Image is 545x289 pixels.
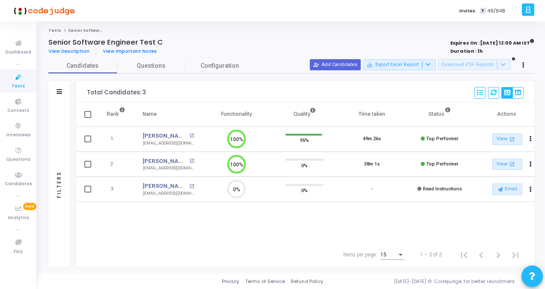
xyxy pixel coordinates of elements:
div: Time taken [359,109,385,119]
button: Add Candidates [310,59,361,70]
div: Filters [55,137,63,232]
nav: breadcrumb [48,28,534,33]
span: 0% [301,186,308,195]
td: 3 [98,177,134,202]
div: [EMAIL_ADDRESS][DOMAIN_NAME] [143,140,194,147]
div: Name [143,109,157,119]
span: Interviews [6,132,30,139]
div: View Options [501,87,524,99]
td: 1 [98,126,134,152]
span: Analytics [8,214,29,222]
a: Tests [48,28,61,33]
a: View [492,133,522,145]
th: Rank [98,102,134,126]
div: [EMAIL_ADDRESS][DOMAIN_NAME] [143,165,194,172]
button: Actions [525,133,537,145]
div: [DATE]-[DATE] © Codejudge, for better recruitment. [323,278,534,285]
span: 49/648 [488,7,505,15]
mat-icon: open_in_new [509,160,516,168]
td: 2 [98,152,134,177]
span: Dashboard [6,49,31,56]
span: View Important Notes [103,48,157,54]
a: View Important Notes [96,48,163,54]
mat-icon: open_in_new [189,159,194,163]
div: Items per page: [343,251,377,259]
span: 0% [301,161,308,169]
th: Actions [473,102,541,126]
button: Last page [507,246,524,263]
h4: Senior Software Engineer Test C [48,38,163,47]
a: View Description [48,48,96,54]
span: Tests [12,83,25,90]
label: Invites: [459,7,476,15]
span: Questions [117,61,186,70]
mat-select: Items per page: [380,252,404,258]
button: Previous page [473,246,490,263]
mat-icon: person_add_alt [313,62,319,68]
mat-icon: save_alt [367,62,373,68]
img: logo [11,2,75,19]
th: Status [406,102,473,126]
button: Actions [525,184,537,196]
button: Export Excel Report [363,59,436,70]
button: Actions [525,158,537,170]
div: 38m 1s [364,161,380,168]
a: Privacy [222,278,239,285]
mat-icon: open_in_new [189,133,194,138]
span: Contests [7,107,29,114]
th: Quality [270,102,338,126]
a: [PERSON_NAME] [143,157,187,166]
div: 1 – 3 of 3 [420,251,442,259]
a: View [492,159,522,170]
div: - [371,186,373,193]
span: Senior Software Engineer Test C [68,28,138,33]
button: First page [455,246,473,263]
span: Questions [6,156,30,163]
span: View Description [48,48,90,54]
a: Refund Policy [291,278,323,285]
span: T [480,8,485,14]
a: [PERSON_NAME] [143,132,187,140]
span: Candidates [5,181,32,188]
span: 95% [300,136,309,144]
span: 15 [380,252,386,258]
strong: Expires On : [DATE] 12:00 AM IST [450,37,534,47]
span: Top Performer [426,136,458,141]
span: New [23,203,36,210]
strong: Duration : 1h [450,48,483,54]
div: 49m 26s [363,135,381,143]
a: [PERSON_NAME] [143,182,187,190]
span: Top Performer [426,161,458,167]
mat-icon: open_in_new [189,184,194,189]
a: Terms of Service [245,278,285,285]
div: Total Candidates: 3 [87,89,146,96]
button: Email [492,184,522,195]
mat-icon: open_in_new [509,135,516,143]
span: Configuration [201,61,239,70]
button: Download PDF Reports [438,59,511,70]
div: [EMAIL_ADDRESS][DOMAIN_NAME] [143,190,194,197]
span: Read Instructions [423,186,462,192]
span: Candidates [48,61,117,70]
button: Next page [490,246,507,263]
th: Functionality [203,102,270,126]
span: FAQ [14,248,23,256]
